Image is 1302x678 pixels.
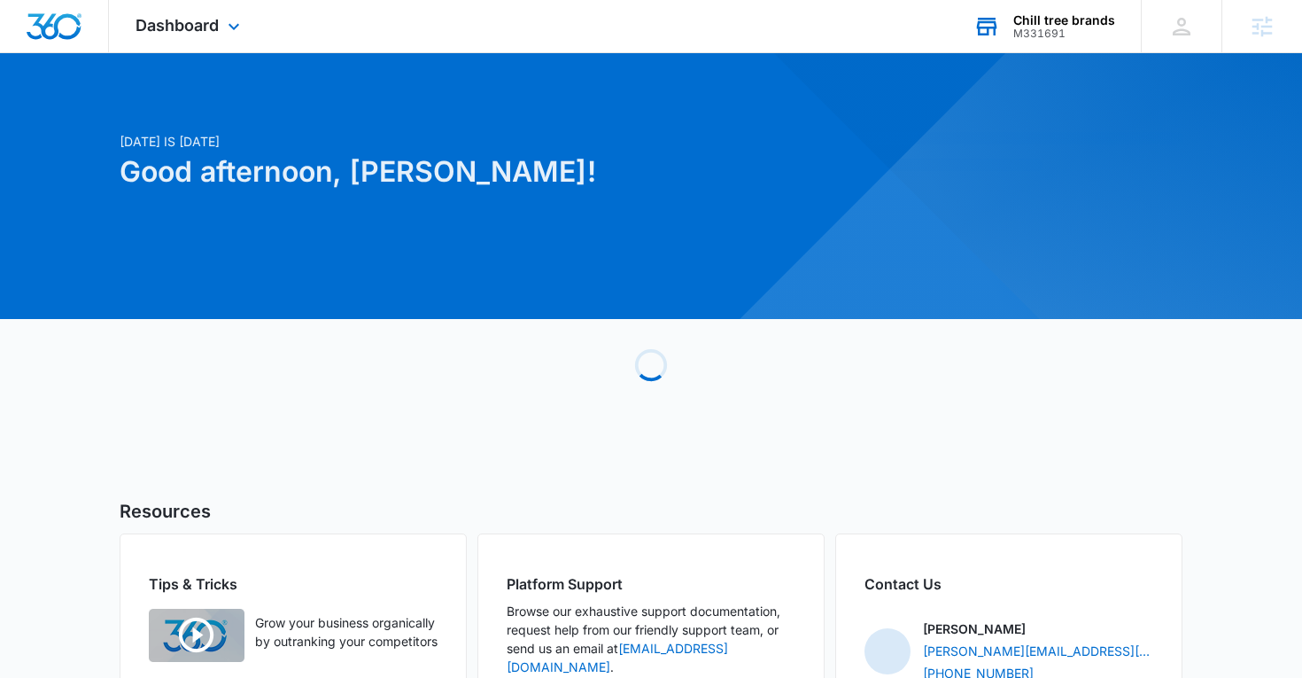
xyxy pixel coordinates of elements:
[923,620,1026,638] p: [PERSON_NAME]
[1013,13,1115,27] div: account name
[120,151,821,193] h1: Good afternoon, [PERSON_NAME]!
[1013,27,1115,40] div: account id
[255,613,438,651] p: Grow your business organically by outranking your competitors
[136,16,219,35] span: Dashboard
[923,642,1153,660] a: [PERSON_NAME][EMAIL_ADDRESS][PERSON_NAME][DOMAIN_NAME]
[864,628,911,674] img: Adam Eaton
[120,132,821,151] p: [DATE] is [DATE]
[120,498,1182,525] h5: Resources
[507,602,795,676] p: Browse our exhaustive support documentation, request help from our friendly support team, or send...
[864,573,1153,595] h2: Contact Us
[149,609,244,662] img: Quick Overview Video
[149,573,438,595] h2: Tips & Tricks
[507,573,795,595] h2: Platform Support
